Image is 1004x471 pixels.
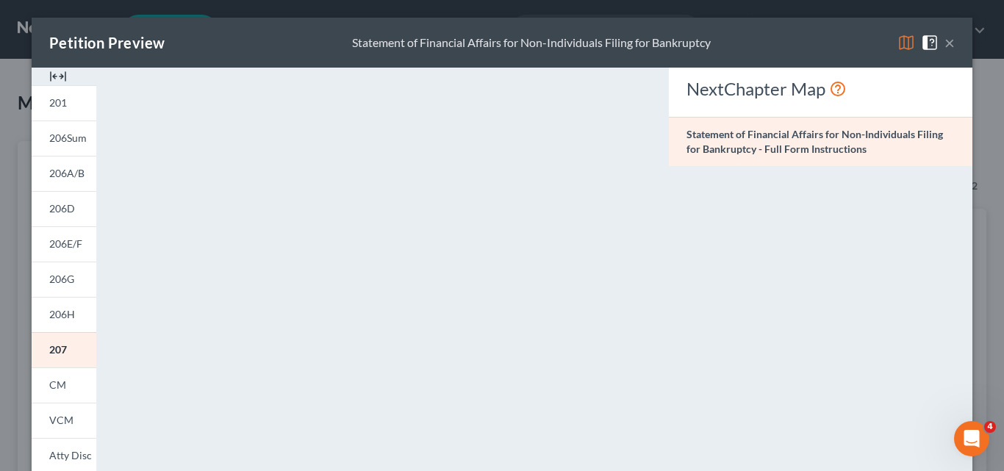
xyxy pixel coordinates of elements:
span: Atty Disc [49,449,92,461]
span: 207 [49,343,67,356]
a: 206E/F [32,226,96,262]
span: 206G [49,273,74,285]
img: help-close-5ba153eb36485ed6c1ea00a893f15db1cb9b99d6cae46e1a8edb6c62d00a1a76.svg [921,34,939,51]
img: map-eea8200ae884c6f1103ae1953ef3d486a96c86aabb227e865a55264e3737af1f.svg [897,34,915,51]
button: × [944,34,955,51]
span: 206D [49,202,75,215]
span: 206Sum [49,132,87,144]
a: 206D [32,191,96,226]
div: Statement of Financial Affairs for Non-Individuals Filing for Bankruptcy [352,35,711,51]
a: 206H [32,297,96,332]
div: NextChapter Map [686,77,955,101]
a: CM [32,367,96,403]
img: expand-e0f6d898513216a626fdd78e52531dac95497ffd26381d4c15ee2fc46db09dca.svg [49,68,67,85]
a: 207 [32,332,96,367]
a: 206G [32,262,96,297]
span: 206A/B [49,167,85,179]
a: 206A/B [32,156,96,191]
iframe: Intercom live chat [954,421,989,456]
div: Petition Preview [49,32,165,53]
a: 206Sum [32,121,96,156]
span: VCM [49,414,73,426]
a: 201 [32,85,96,121]
span: 4 [984,421,996,433]
span: CM [49,378,66,391]
a: VCM [32,403,96,438]
span: 201 [49,96,67,109]
strong: Statement of Financial Affairs for Non-Individuals Filing for Bankruptcy - Full Form Instructions [686,128,943,155]
span: 206E/F [49,237,82,250]
span: 206H [49,308,75,320]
